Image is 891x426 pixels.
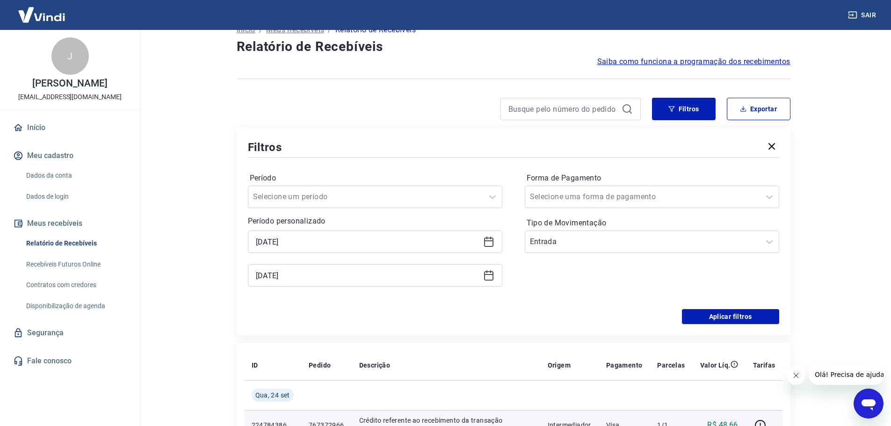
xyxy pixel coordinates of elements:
[335,24,416,36] p: Relatório de Recebíveis
[11,117,129,138] a: Início
[652,98,716,120] button: Filtros
[700,361,731,370] p: Valor Líq.
[248,140,283,155] h5: Filtros
[22,296,129,316] a: Disponibilização de agenda
[6,7,79,14] span: Olá! Precisa de ajuda?
[250,173,500,184] label: Período
[606,361,643,370] p: Pagamento
[809,364,884,385] iframe: Mensagem da empresa
[22,275,129,295] a: Contratos com credores
[22,166,129,185] a: Dados da conta
[11,351,129,371] a: Fale conosco
[597,56,790,67] a: Saiba como funciona a programação dos recebimentos
[256,268,479,282] input: Data final
[11,0,72,29] img: Vindi
[256,235,479,249] input: Data inicial
[22,255,129,274] a: Recebíveis Futuros Online
[252,361,258,370] p: ID
[11,145,129,166] button: Meu cadastro
[548,361,571,370] p: Origem
[328,24,331,36] p: /
[22,187,129,206] a: Dados de login
[51,37,89,75] div: J
[22,234,129,253] a: Relatório de Recebíveis
[248,216,502,227] p: Período personalizado
[657,361,685,370] p: Parcelas
[309,361,331,370] p: Pedido
[11,213,129,234] button: Meus recebíveis
[32,79,107,88] p: [PERSON_NAME]
[237,37,790,56] h4: Relatório de Recebíveis
[18,92,122,102] p: [EMAIL_ADDRESS][DOMAIN_NAME]
[237,24,255,36] a: Início
[259,24,262,36] p: /
[359,361,391,370] p: Descrição
[727,98,790,120] button: Exportar
[266,24,324,36] a: Meus Recebíveis
[255,390,290,400] span: Qua, 24 set
[527,173,777,184] label: Forma de Pagamento
[527,217,777,229] label: Tipo de Movimentação
[846,7,880,24] button: Sair
[508,102,618,116] input: Busque pelo número do pedido
[854,389,884,419] iframe: Botão para abrir a janela de mensagens
[753,361,775,370] p: Tarifas
[682,309,779,324] button: Aplicar filtros
[11,323,129,343] a: Segurança
[787,366,805,385] iframe: Fechar mensagem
